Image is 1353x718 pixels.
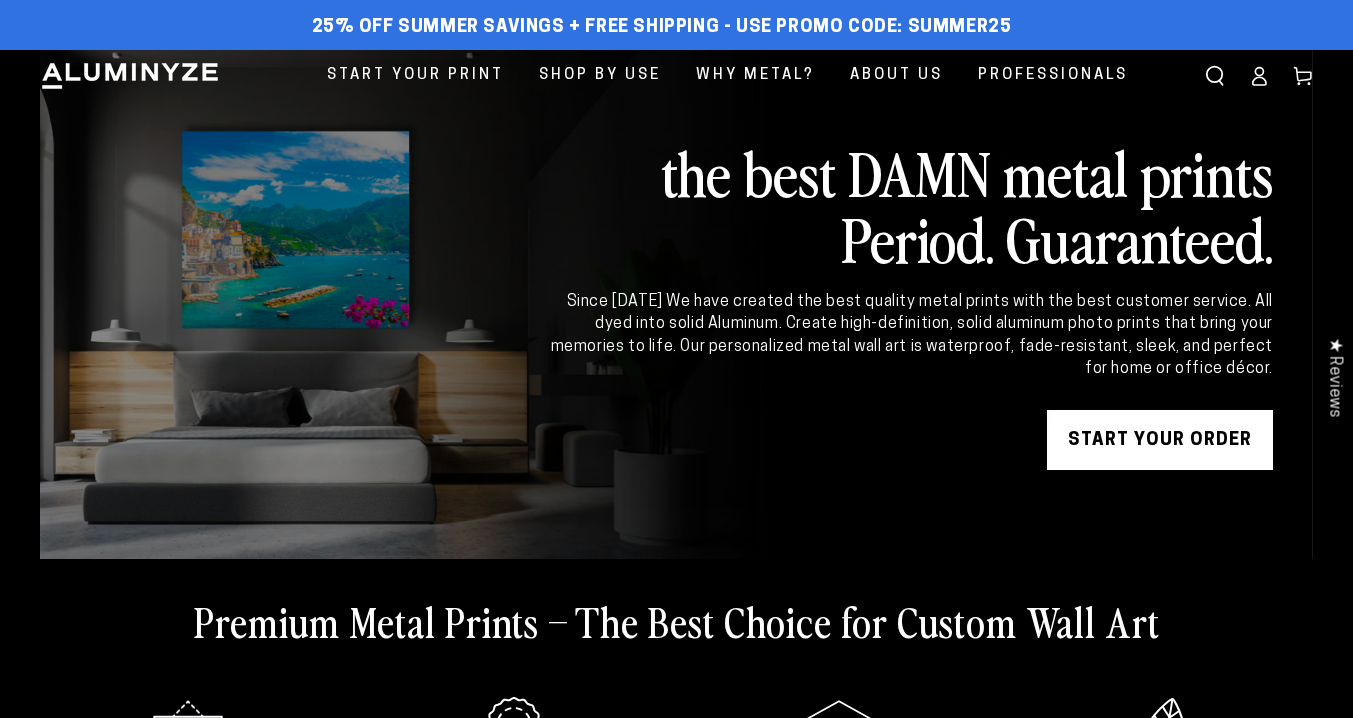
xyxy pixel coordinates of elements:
[850,62,943,89] span: About Us
[963,50,1143,101] a: Professionals
[327,62,504,89] span: Start Your Print
[696,62,815,89] span: Why Metal?
[547,139,1273,271] h2: the best DAMN metal prints Period. Guaranteed.
[524,50,676,101] a: Shop By Use
[547,291,1273,381] div: Since [DATE] We have created the best quality metal prints with the best customer service. All dy...
[835,50,958,101] a: About Us
[1193,54,1237,98] summary: Search our site
[40,61,220,91] img: Aluminyze
[1047,410,1273,470] a: START YOUR Order
[978,62,1128,89] span: Professionals
[312,17,1012,39] span: 25% off Summer Savings + Free Shipping - Use Promo Code: SUMMER25
[681,50,830,101] a: Why Metal?
[194,595,1160,647] h2: Premium Metal Prints – The Best Choice for Custom Wall Art
[312,50,519,101] a: Start Your Print
[1315,322,1353,433] div: Click to open Judge.me floating reviews tab
[539,62,661,89] span: Shop By Use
